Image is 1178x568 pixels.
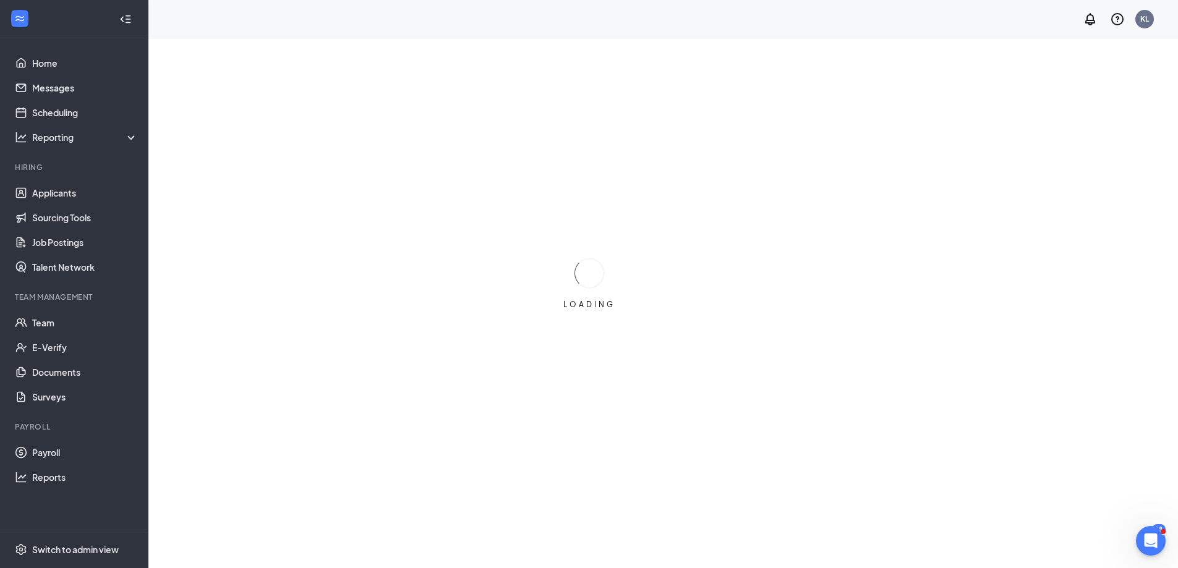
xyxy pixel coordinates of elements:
div: 18 [1152,524,1166,535]
div: KL [1140,14,1149,24]
div: Switch to admin view [32,543,119,556]
a: Home [32,51,138,75]
a: Payroll [32,440,138,465]
a: Surveys [32,384,138,409]
div: Payroll [15,422,135,432]
svg: Settings [15,543,27,556]
a: Talent Network [32,255,138,279]
svg: QuestionInfo [1110,12,1125,27]
iframe: Intercom live chat [1136,526,1166,556]
div: Team Management [15,292,135,302]
div: Reporting [32,131,139,143]
svg: Analysis [15,131,27,143]
a: Team [32,310,138,335]
a: Sourcing Tools [32,205,138,230]
a: Job Postings [32,230,138,255]
div: LOADING [558,299,620,310]
a: Documents [32,360,138,384]
a: Reports [32,465,138,490]
a: E-Verify [32,335,138,360]
div: Hiring [15,162,135,172]
a: Applicants [32,180,138,205]
a: Messages [32,75,138,100]
svg: WorkstreamLogo [14,12,26,25]
svg: Collapse [119,13,132,25]
svg: Notifications [1083,12,1098,27]
a: Scheduling [32,100,138,125]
